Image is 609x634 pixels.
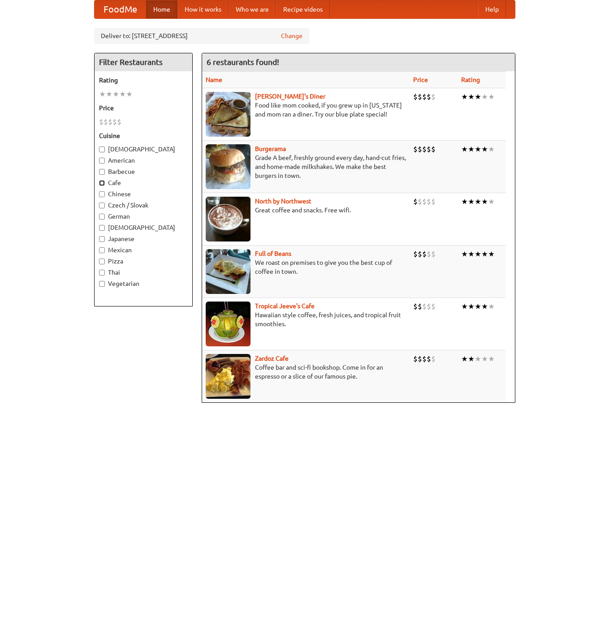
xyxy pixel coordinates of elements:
[95,53,192,71] h4: Filter Restaurants
[206,101,406,119] p: Food like mom cooked, if you grew up in [US_STATE] and mom ran a diner. Try our blue plate special!
[481,302,488,311] li: ★
[206,302,251,346] img: jeeves.jpg
[431,302,436,311] li: $
[468,144,475,154] li: ★
[481,354,488,364] li: ★
[117,117,121,127] li: $
[418,197,422,207] li: $
[99,178,188,187] label: Cafe
[99,212,188,221] label: German
[475,249,481,259] li: ★
[413,197,418,207] li: $
[418,144,422,154] li: $
[488,144,495,154] li: ★
[255,145,286,152] a: Burgerama
[413,92,418,102] li: $
[229,0,276,18] a: Who we are
[99,268,188,277] label: Thai
[427,197,431,207] li: $
[481,197,488,207] li: ★
[461,92,468,102] li: ★
[255,93,325,100] a: [PERSON_NAME]'s Diner
[99,190,188,198] label: Chinese
[478,0,506,18] a: Help
[461,144,468,154] li: ★
[99,167,188,176] label: Barbecue
[108,117,112,127] li: $
[99,225,105,231] input: [DEMOGRAPHIC_DATA]
[475,197,481,207] li: ★
[461,354,468,364] li: ★
[468,197,475,207] li: ★
[418,302,422,311] li: $
[461,76,480,83] a: Rating
[488,197,495,207] li: ★
[112,89,119,99] li: ★
[99,246,188,254] label: Mexican
[104,117,108,127] li: $
[99,117,104,127] li: $
[276,0,330,18] a: Recipe videos
[94,28,309,44] div: Deliver to: [STREET_ADDRESS]
[281,31,302,40] a: Change
[99,158,105,164] input: American
[99,180,105,186] input: Cafe
[431,249,436,259] li: $
[481,144,488,154] li: ★
[99,191,105,197] input: Chinese
[99,279,188,288] label: Vegetarian
[488,249,495,259] li: ★
[119,89,126,99] li: ★
[422,302,427,311] li: $
[206,92,251,137] img: sallys.jpg
[206,258,406,276] p: We roast on premises to give you the best cup of coffee in town.
[99,270,105,276] input: Thai
[475,302,481,311] li: ★
[112,117,117,127] li: $
[206,144,251,189] img: burgerama.jpg
[413,249,418,259] li: $
[177,0,229,18] a: How it works
[422,92,427,102] li: $
[255,250,291,257] a: Full of Beans
[461,197,468,207] li: ★
[468,354,475,364] li: ★
[206,76,222,83] a: Name
[475,92,481,102] li: ★
[99,236,105,242] input: Japanese
[99,257,188,266] label: Pizza
[95,0,146,18] a: FoodMe
[427,249,431,259] li: $
[99,147,105,152] input: [DEMOGRAPHIC_DATA]
[126,89,133,99] li: ★
[206,249,251,294] img: beans.jpg
[475,144,481,154] li: ★
[99,247,105,253] input: Mexican
[146,0,177,18] a: Home
[413,144,418,154] li: $
[431,197,436,207] li: $
[99,214,105,220] input: German
[488,354,495,364] li: ★
[413,354,418,364] li: $
[431,144,436,154] li: $
[99,76,188,85] h5: Rating
[99,145,188,154] label: [DEMOGRAPHIC_DATA]
[431,354,436,364] li: $
[461,249,468,259] li: ★
[99,234,188,243] label: Japanese
[255,302,315,310] a: Tropical Jeeve's Cafe
[418,92,422,102] li: $
[427,144,431,154] li: $
[99,201,188,210] label: Czech / Slovak
[255,198,311,205] b: North by Northwest
[468,92,475,102] li: ★
[106,89,112,99] li: ★
[468,249,475,259] li: ★
[255,355,289,362] a: Zardoz Cafe
[207,58,279,66] ng-pluralize: 6 restaurants found!
[206,363,406,381] p: Coffee bar and sci-fi bookshop. Come in for an espresso or a slice of our famous pie.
